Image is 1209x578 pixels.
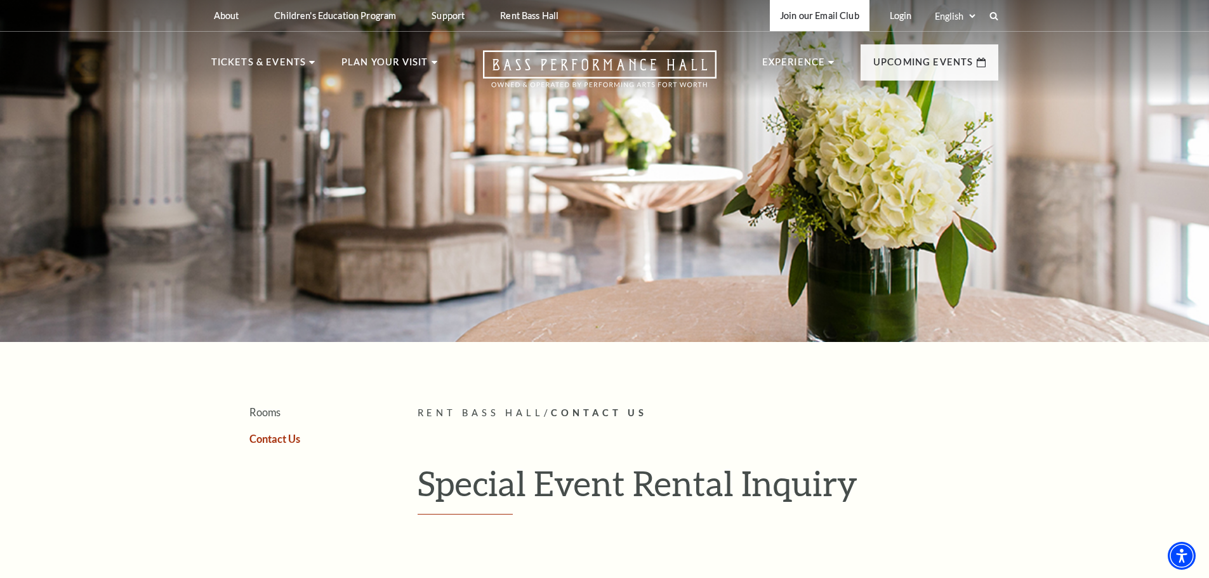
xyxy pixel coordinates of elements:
div: Accessibility Menu [1168,542,1196,570]
p: About [214,10,239,21]
p: Upcoming Events [873,55,974,77]
span: Rent Bass Hall [418,407,545,418]
a: Rooms [249,406,281,418]
p: Tickets & Events [211,55,307,77]
p: Experience [762,55,826,77]
h1: Special Event Rental Inquiry [418,463,998,515]
p: / [418,405,998,421]
p: Rent Bass Hall [500,10,558,21]
select: Select: [932,10,977,22]
p: Support [432,10,465,21]
p: Children's Education Program [274,10,396,21]
a: Open this option [437,50,762,100]
span: Contact Us [551,407,647,418]
p: Plan Your Visit [341,55,428,77]
a: Contact Us [249,433,300,445]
